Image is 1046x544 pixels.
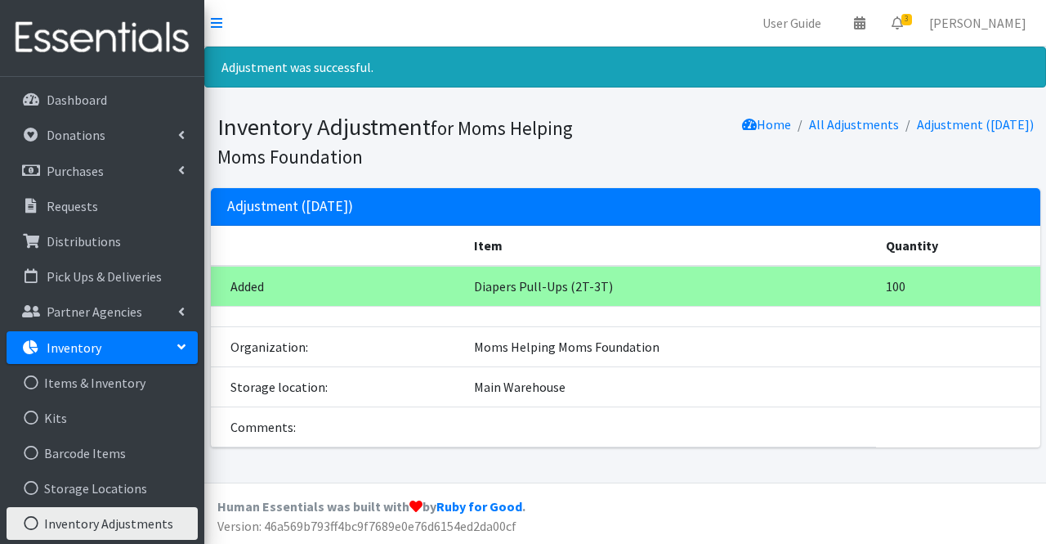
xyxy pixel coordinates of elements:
p: Requests [47,198,98,214]
a: Items & Inventory [7,366,198,399]
a: Requests [7,190,198,223]
a: Adjustment ([DATE]) [917,116,1034,133]
a: Donations [7,119,198,151]
p: Purchases [47,163,104,179]
a: Inventory Adjustments [7,507,198,540]
div: Adjustment was successful. [204,47,1046,88]
span: 3 [901,14,912,25]
p: Dashboard [47,92,107,108]
p: Partner Agencies [47,303,142,320]
img: HumanEssentials [7,11,198,65]
p: Donations [47,127,105,143]
td: Organization: [211,327,465,367]
a: Inventory [7,331,198,364]
a: 3 [878,7,916,39]
strong: Human Essentials was built with by . [217,498,525,515]
h1: Inventory Adjustment [217,113,619,169]
td: Storage location: [211,367,465,407]
a: Kits [7,402,198,434]
p: Pick Ups & Deliveries [47,268,162,285]
td: Comments: [211,407,465,447]
a: Distributions [7,225,198,258]
p: Distributions [47,233,121,250]
a: User Guide [749,7,834,39]
td: 100 [876,266,1040,307]
a: Home [742,116,791,133]
a: Dashboard [7,83,198,116]
a: Pick Ups & Deliveries [7,260,198,293]
small: for Moms Helping Moms Foundation [217,116,573,169]
th: Quantity [876,226,1040,266]
th: Item [464,226,875,266]
a: Barcode Items [7,437,198,470]
span: Version: 46a569b793ff4bc9f7689e0e76d6154ed2da00cf [217,518,516,534]
td: Main Warehouse [464,367,875,407]
a: Storage Locations [7,472,198,505]
p: Inventory [47,339,101,356]
td: Diapers Pull-Ups (2T-3T) [464,266,875,307]
td: Moms Helping Moms Foundation [464,327,875,367]
a: [PERSON_NAME] [916,7,1039,39]
h2: Adjustment ([DATE]) [227,198,353,215]
td: Added [211,266,465,307]
a: Partner Agencies [7,295,198,328]
a: Purchases [7,155,198,187]
a: Ruby for Good [436,498,522,515]
a: All Adjustments [809,116,899,133]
